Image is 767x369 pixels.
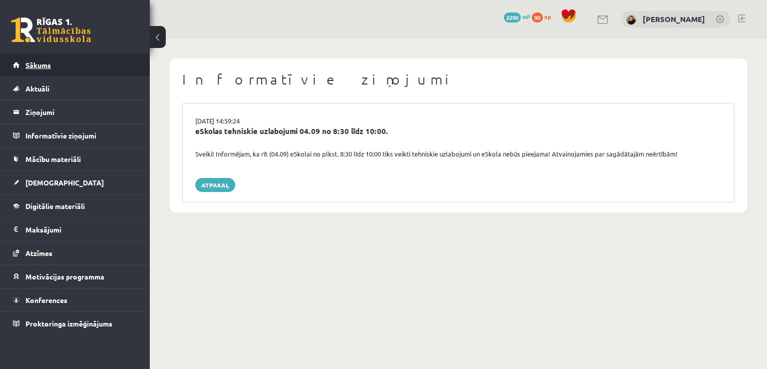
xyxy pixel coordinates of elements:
span: Atzīmes [25,248,52,257]
img: Daniela Ūse [626,15,636,25]
a: Konferences [13,288,137,311]
legend: Informatīvie ziņojumi [25,124,137,147]
a: Aktuāli [13,77,137,100]
span: Proktoringa izmēģinājums [25,319,112,328]
span: Digitālie materiāli [25,201,85,210]
span: 90 [532,12,543,22]
a: Sākums [13,53,137,76]
span: Konferences [25,295,67,304]
a: 90 xp [532,12,556,20]
span: [DEMOGRAPHIC_DATA] [25,178,104,187]
a: Rīgas 1. Tālmācības vidusskola [11,17,91,42]
a: Atpakaļ [195,178,235,192]
div: [DATE] 14:59:24 [188,116,729,126]
a: Mācību materiāli [13,147,137,170]
span: xp [544,12,551,20]
div: eSkolas tehniskie uzlabojumi 04.09 no 8:30 līdz 10:00. [195,125,722,137]
span: Motivācijas programma [25,272,104,281]
span: Mācību materiāli [25,154,81,163]
div: Sveiki! Informējam, ka rīt (04.09) eSkolai no plkst. 8:30 līdz 10:00 tiks veikti tehniskie uzlabo... [188,149,729,159]
legend: Ziņojumi [25,100,137,123]
a: Informatīvie ziņojumi [13,124,137,147]
span: Sākums [25,60,51,69]
a: Maksājumi [13,218,137,241]
h1: Informatīvie ziņojumi [182,71,735,88]
a: Ziņojumi [13,100,137,123]
a: [DEMOGRAPHIC_DATA] [13,171,137,194]
a: 2290 mP [504,12,530,20]
span: Aktuāli [25,84,49,93]
span: 2290 [504,12,521,22]
a: Atzīmes [13,241,137,264]
legend: Maksājumi [25,218,137,241]
a: Motivācijas programma [13,265,137,288]
a: [PERSON_NAME] [643,14,705,24]
a: Proktoringa izmēģinājums [13,312,137,335]
span: mP [522,12,530,20]
a: Digitālie materiāli [13,194,137,217]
